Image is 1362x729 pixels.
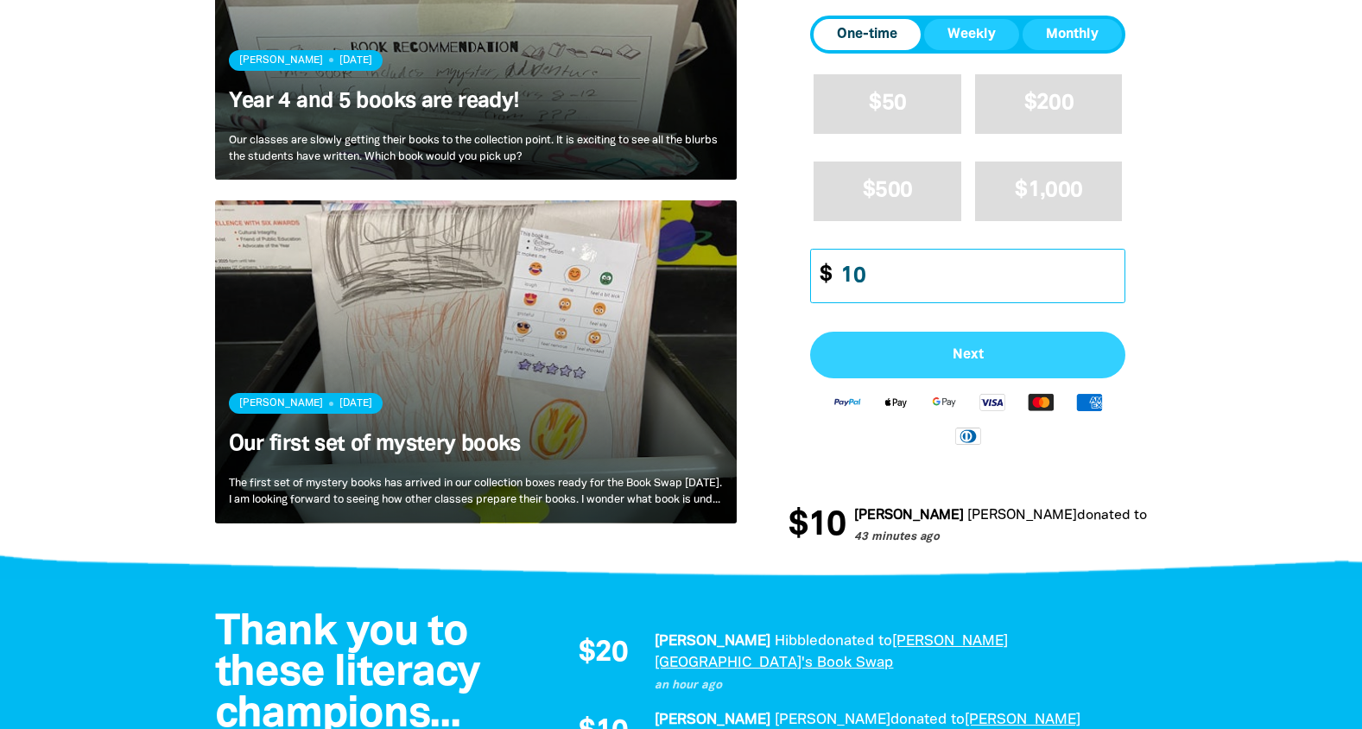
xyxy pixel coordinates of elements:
div: Donation frequency [810,15,1125,53]
span: $ [811,250,832,302]
div: Donation stream [789,498,1147,553]
p: an hour ago [655,677,1130,694]
button: $1,000 [975,162,1123,221]
button: $50 [814,73,961,133]
span: $500 [863,181,912,200]
span: donated to [890,713,965,726]
button: Pay with Credit Card [810,332,1125,378]
div: Available payment methods [810,378,1125,459]
input: Enter custom amount [828,250,1124,302]
img: Google Pay logo [920,392,968,412]
em: [PERSON_NAME] [655,635,770,648]
a: [PERSON_NAME][GEOGRAPHIC_DATA]'s Book Swap [1021,510,1350,522]
span: Weekly [947,23,996,44]
span: One-time [837,23,897,44]
button: One-time [814,18,921,49]
span: $1,000 [1015,181,1082,200]
img: Diners Club logo [944,426,992,446]
img: Visa logo [968,392,1017,412]
em: [PERSON_NAME] [655,713,770,726]
a: Year 4 and 5 books are ready! [229,92,520,111]
button: $200 [975,73,1123,133]
button: Weekly [924,18,1019,49]
button: Monthly [1023,18,1122,49]
img: Paypal logo [823,392,871,412]
img: Mastercard logo [1017,392,1065,412]
em: [PERSON_NAME] [775,713,890,726]
button: $500 [814,162,961,221]
span: $50 [869,93,906,113]
a: Our first set of mystery books [229,434,521,454]
span: Next [829,348,1106,362]
span: donated to [818,635,892,648]
span: Monthly [1046,23,1099,44]
p: 43 minutes ago [728,529,1350,546]
img: Apple Pay logo [871,392,920,412]
em: [PERSON_NAME] [841,510,951,522]
span: $200 [1024,93,1074,113]
img: American Express logo [1065,392,1113,412]
span: donated to [951,510,1021,522]
em: Hibble [775,635,818,648]
span: $20 [579,639,628,669]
